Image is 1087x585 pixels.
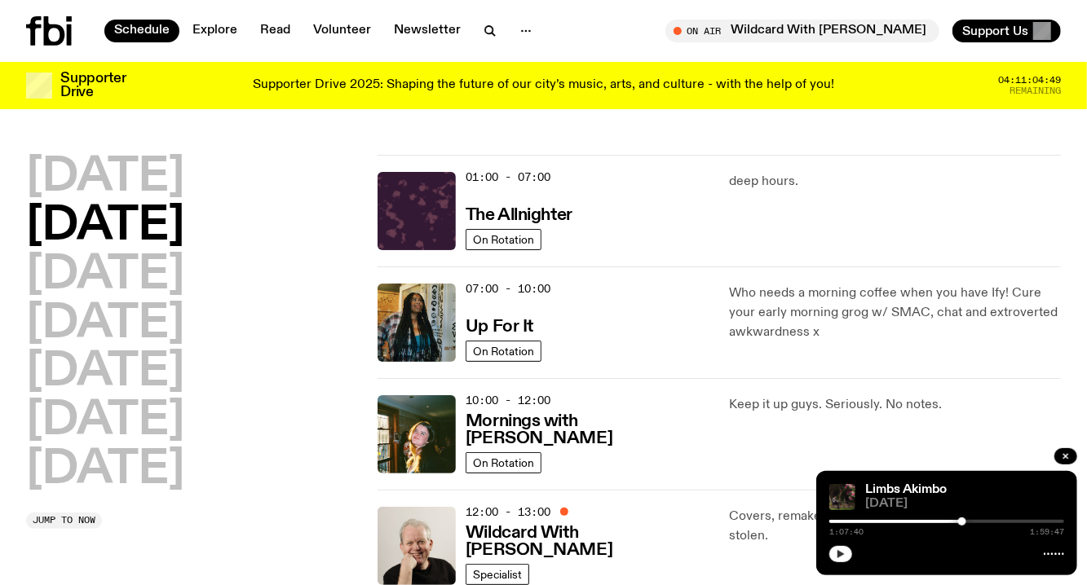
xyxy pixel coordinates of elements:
button: On AirWildcard With [PERSON_NAME] [665,20,939,42]
a: Read [250,20,300,42]
a: Limbs Akimbo [865,483,947,496]
a: Newsletter [384,20,471,42]
span: Remaining [1010,86,1061,95]
span: 12:00 - 13:00 [466,504,550,520]
p: Covers, remakes, re-hashes + all things borrowed and stolen. [729,507,1061,546]
span: Support Us [962,24,1028,38]
span: 10:00 - 12:00 [466,393,550,408]
span: On Rotation [473,233,534,245]
span: 1:07:40 [829,528,864,536]
button: [DATE] [26,301,184,347]
span: Specialist [473,568,522,580]
span: Jump to now [33,516,95,525]
a: Mornings with [PERSON_NAME] [466,410,709,447]
button: [DATE] [26,447,184,493]
span: On Rotation [473,345,534,357]
span: 04:11:04:49 [998,76,1061,85]
a: On Rotation [466,341,541,362]
a: Specialist [466,564,529,585]
a: Volunteer [303,20,381,42]
a: The Allnighter [466,204,572,224]
a: On Rotation [466,229,541,250]
p: Supporter Drive 2025: Shaping the future of our city’s music, arts, and culture - with the help o... [253,78,834,93]
h3: Supporter Drive [60,72,126,99]
p: Keep it up guys. Seriously. No notes. [729,395,1061,415]
span: 01:00 - 07:00 [466,169,550,185]
a: Up For It [466,315,533,336]
a: Schedule [104,20,179,42]
img: Stuart is smiling charmingly, wearing a black t-shirt against a stark white background. [378,507,456,585]
button: [DATE] [26,155,184,200]
span: 1:59:47 [1030,528,1064,536]
span: 07:00 - 10:00 [466,281,550,297]
h3: Wildcard With [PERSON_NAME] [466,525,709,559]
p: Who needs a morning coffee when you have Ify! Cure your early morning grog w/ SMAC, chat and extr... [729,284,1061,342]
button: [DATE] [26,253,184,298]
button: [DATE] [26,350,184,395]
img: Freya smiles coyly as she poses for the image. [378,395,456,473]
p: deep hours. [729,172,1061,191]
button: [DATE] [26,204,184,249]
h3: Mornings with [PERSON_NAME] [466,413,709,447]
button: Jump to now [26,512,102,529]
img: Ify - a Brown Skin girl with black braided twists, looking up to the side with her tongue stickin... [378,284,456,362]
a: Wildcard With [PERSON_NAME] [466,521,709,559]
button: Support Us [952,20,1061,42]
h3: Up For It [466,319,533,336]
button: [DATE] [26,398,184,444]
span: On Rotation [473,456,534,468]
a: Explore [183,20,247,42]
span: [DATE] [865,498,1064,510]
img: Jackson sits at an outdoor table, legs crossed and gazing at a black and brown dog also sitting a... [829,484,855,510]
a: On Rotation [466,452,541,473]
h3: The Allnighter [466,207,572,224]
